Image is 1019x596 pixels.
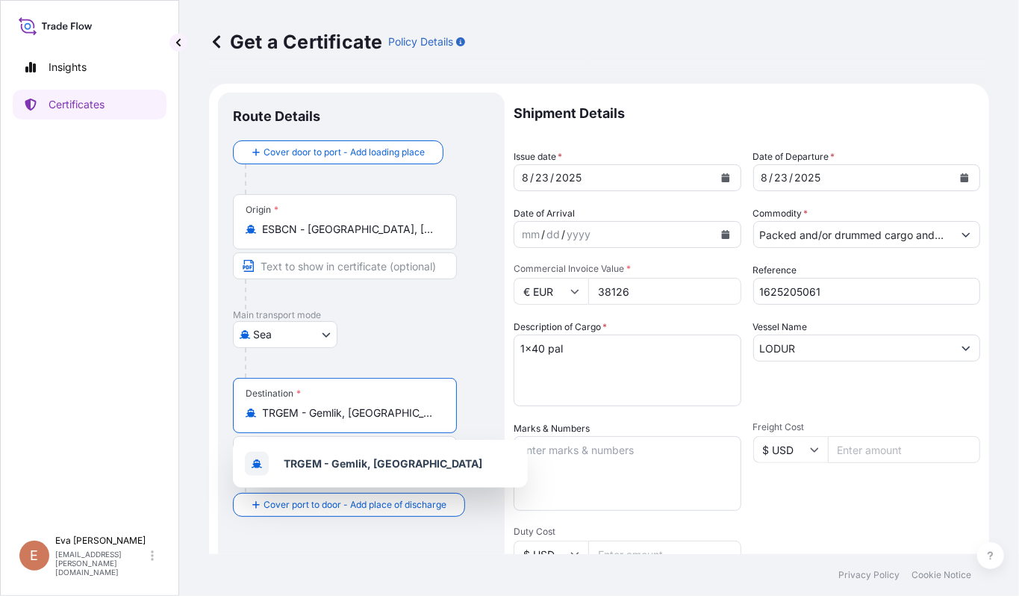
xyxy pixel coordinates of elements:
p: Eva [PERSON_NAME] [55,535,148,547]
span: Date of Departure [753,149,835,164]
input: Type to search commodity [754,221,953,248]
input: Origin [262,222,438,237]
div: / [530,169,534,187]
label: Commodity [753,206,808,221]
div: Origin [246,204,278,216]
textarea: 1x40 pal [514,335,741,406]
label: Reference [753,263,797,278]
input: Type to search vessel name or IMO [754,335,953,361]
div: Show suggestions [233,440,528,488]
span: Sea [253,327,272,342]
span: Duty Cost [514,526,741,538]
p: Insights [49,60,87,75]
button: Show suggestions [953,221,979,248]
label: Marks & Numbers [514,421,590,436]
span: Cover door to port - Add loading place [264,145,425,160]
button: Calendar [714,166,738,190]
input: Destination [262,406,438,420]
span: Commercial Invoice Value [514,263,741,275]
div: month, [520,226,541,243]
p: Policy Details [388,34,453,49]
input: Enter amount [588,278,741,305]
input: Enter amount [588,541,741,568]
input: Text to appear on certificate [233,252,457,279]
span: E [31,548,39,563]
input: Enter booking reference [753,278,981,305]
p: [EMAIL_ADDRESS][PERSON_NAME][DOMAIN_NAME] [55,550,148,577]
p: Certificates [49,97,105,112]
button: Calendar [953,166,976,190]
div: / [550,169,554,187]
span: Freight Cost [753,421,981,433]
div: year, [554,169,583,187]
label: Description of Cargo [514,320,607,335]
button: Select transport [233,321,337,348]
div: month, [520,169,530,187]
span: Issue date [514,149,562,164]
span: Date of Arrival [514,206,575,221]
p: Main transport mode [233,309,490,321]
label: Vessel Name [753,320,808,335]
div: / [790,169,794,187]
p: Shipment Details [514,93,980,134]
button: Calendar [714,223,738,246]
p: Cookie Notice [912,569,971,581]
div: day, [534,169,550,187]
p: Get a Certificate [209,30,382,54]
button: Show suggestions [953,335,979,361]
p: Privacy Policy [838,569,900,581]
div: Destination [246,388,301,400]
div: / [541,226,545,243]
div: day, [545,226,561,243]
div: / [770,169,773,187]
div: day, [773,169,790,187]
p: Route Details [233,108,320,125]
input: Enter amount [828,436,981,463]
span: Cover port to door - Add place of discharge [264,497,446,512]
div: year, [794,169,823,187]
div: year, [565,226,592,243]
input: Text to appear on certificate [233,436,457,463]
div: month, [760,169,770,187]
b: TRGEM - Gemlik, [GEOGRAPHIC_DATA] [284,457,482,470]
div: / [561,226,565,243]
